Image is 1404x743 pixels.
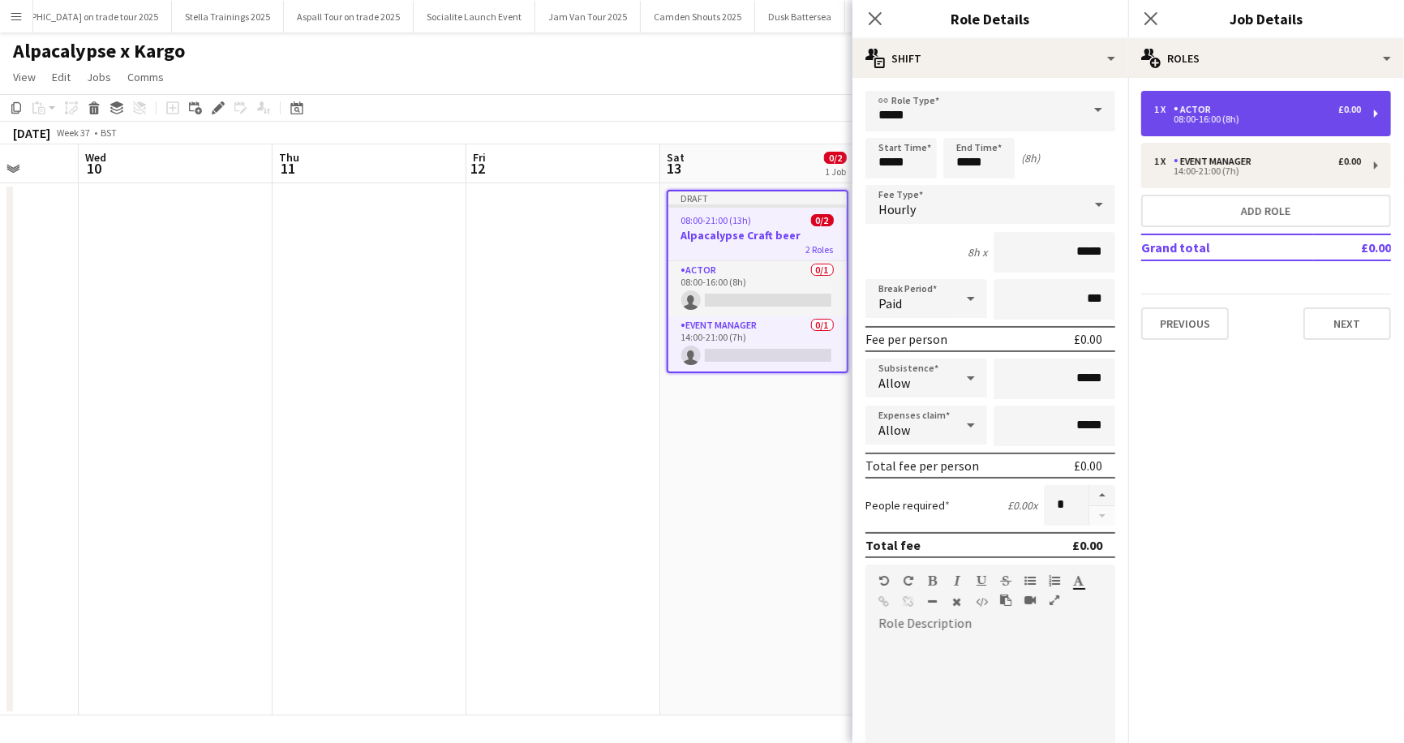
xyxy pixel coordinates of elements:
h1: Alpacalypse x Kargo [13,39,185,63]
span: Sat [667,150,685,165]
td: Grand total [1141,234,1314,260]
span: 12 [470,159,486,178]
button: Socialite Launch Event [414,1,535,32]
span: View [13,70,36,84]
span: Allow [878,375,910,391]
a: Jobs [80,67,118,88]
button: Previous [1141,307,1229,340]
div: Total fee per person [865,457,979,474]
a: View [6,67,42,88]
button: Bold [927,574,938,587]
button: Paste as plain text [1000,594,1011,607]
button: Jam Van Tour 2025 [535,1,641,32]
app-card-role: Actor0/108:00-16:00 (8h) [668,261,847,316]
div: Event Manager [1174,156,1258,167]
span: Edit [52,70,71,84]
span: Comms [127,70,164,84]
button: HTML Code [976,595,987,608]
span: Hourly [878,201,916,217]
h3: Job Details [1128,8,1404,29]
button: Strikethrough [1000,574,1011,587]
div: (8h) [1021,151,1040,165]
span: 0/2 [811,214,834,226]
button: Fullscreen [1049,594,1060,607]
a: Edit [45,67,77,88]
button: Next [1303,307,1391,340]
span: Wed [85,150,106,165]
button: Dusk Battersea [755,1,845,32]
div: £0.00 [1074,331,1102,347]
button: Horizontal Line [927,595,938,608]
div: Roles [1128,39,1404,78]
span: 13 [664,159,685,178]
span: Fri [473,150,486,165]
span: 2 Roles [806,243,834,256]
button: Stella Trainings 2025 [172,1,284,32]
button: Redo [903,574,914,587]
button: Undo [878,574,890,587]
button: Aspall Tour on trade 2025 [284,1,414,32]
h3: Alpacalypse Craft beer [668,228,847,243]
button: Underline [976,574,987,587]
td: £0.00 [1314,234,1391,260]
div: [DATE] [13,125,50,141]
label: People required [865,498,950,513]
span: Thu [279,150,299,165]
button: Text Color [1073,574,1084,587]
app-card-role: Event Manager0/114:00-21:00 (7h) [668,316,847,371]
span: Allow [878,422,910,438]
div: 1 Job [825,165,846,178]
div: £0.00 x [1007,498,1037,513]
h3: Role Details [852,8,1128,29]
div: £0.00 [1338,156,1361,167]
button: Camden Shouts 2025 [641,1,755,32]
span: Week 37 [54,127,94,139]
button: Insert video [1024,594,1036,607]
div: 14:00-21:00 (7h) [1154,167,1361,175]
span: 10 [83,159,106,178]
span: Paid [878,295,902,311]
div: £0.00 [1072,537,1102,553]
button: Ordered List [1049,574,1060,587]
button: Increase [1089,485,1115,506]
a: Comms [121,67,170,88]
span: Jobs [87,70,111,84]
span: 0/2 [824,152,847,164]
div: Total fee [865,537,921,553]
button: Italic [951,574,963,587]
button: Clear Formatting [951,595,963,608]
div: £0.00 [1338,104,1361,115]
button: Unordered List [1024,574,1036,587]
div: 08:00-16:00 (8h) [1154,115,1361,123]
div: Draft [668,191,847,204]
div: Shift [852,39,1128,78]
div: 1 x [1154,104,1174,115]
div: 1 x [1154,156,1174,167]
div: Fee per person [865,331,947,347]
span: 08:00-21:00 (13h) [681,214,752,226]
div: £0.00 [1074,457,1102,474]
div: BST [101,127,117,139]
app-job-card: Draft08:00-21:00 (13h)0/2Alpacalypse Craft beer2 RolesActor0/108:00-16:00 (8h) Event Manager0/114... [667,190,848,373]
button: Add role [1141,195,1391,227]
div: Actor [1174,104,1217,115]
div: 8h x [968,245,987,260]
span: 11 [277,159,299,178]
button: Tesco CS Visit [DATE] [845,1,956,32]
